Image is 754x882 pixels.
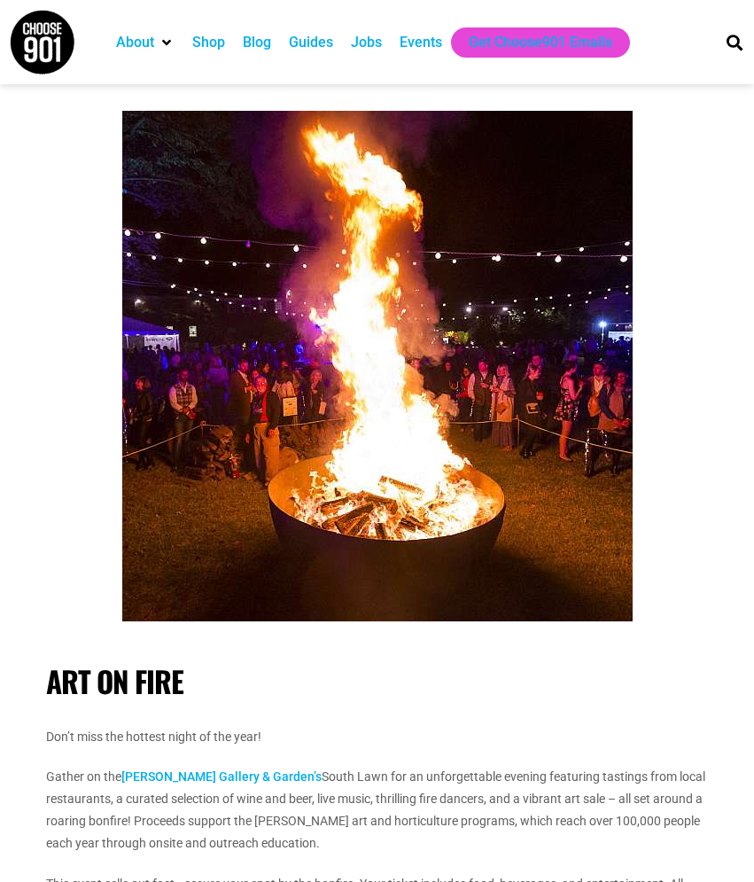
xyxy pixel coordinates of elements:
[107,27,703,58] nav: Main nav
[46,726,709,748] p: Don’t miss the hottest night of the year!
[243,32,271,53] a: Blog
[469,32,612,53] a: Get Choose901 Emails
[192,32,225,53] a: Shop
[351,32,382,53] a: Jobs
[116,32,154,53] a: About
[46,766,709,855] p: Gather on the South Lawn for an unforgettable evening featuring tastings from local restaurants, ...
[122,111,633,621] img: A large bonfire burns in a metal fire pit at night, surrounded by a crowd of people and string li...
[289,32,333,53] a: Guides
[400,32,442,53] a: Events
[121,769,322,784] a: [PERSON_NAME] Gallery & Garden’s
[46,664,709,699] h1: Art On Fire
[720,27,750,57] div: Search
[107,27,183,58] div: About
